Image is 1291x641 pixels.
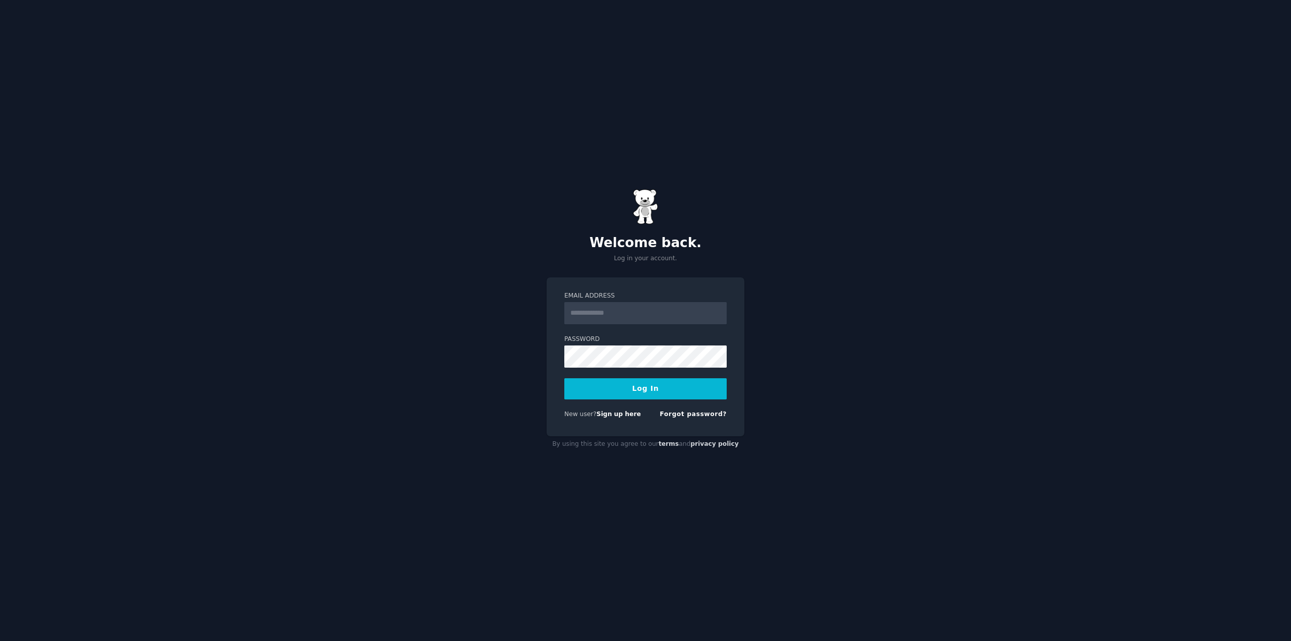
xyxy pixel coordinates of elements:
img: Gummy Bear [633,189,658,224]
span: New user? [564,411,597,418]
a: terms [659,440,679,447]
button: Log In [564,378,727,399]
p: Log in your account. [547,254,744,263]
div: By using this site you agree to our and [547,436,744,452]
a: Sign up here [597,411,641,418]
h2: Welcome back. [547,235,744,251]
a: Forgot password? [660,411,727,418]
label: Password [564,335,727,344]
a: privacy policy [690,440,739,447]
label: Email Address [564,292,727,301]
